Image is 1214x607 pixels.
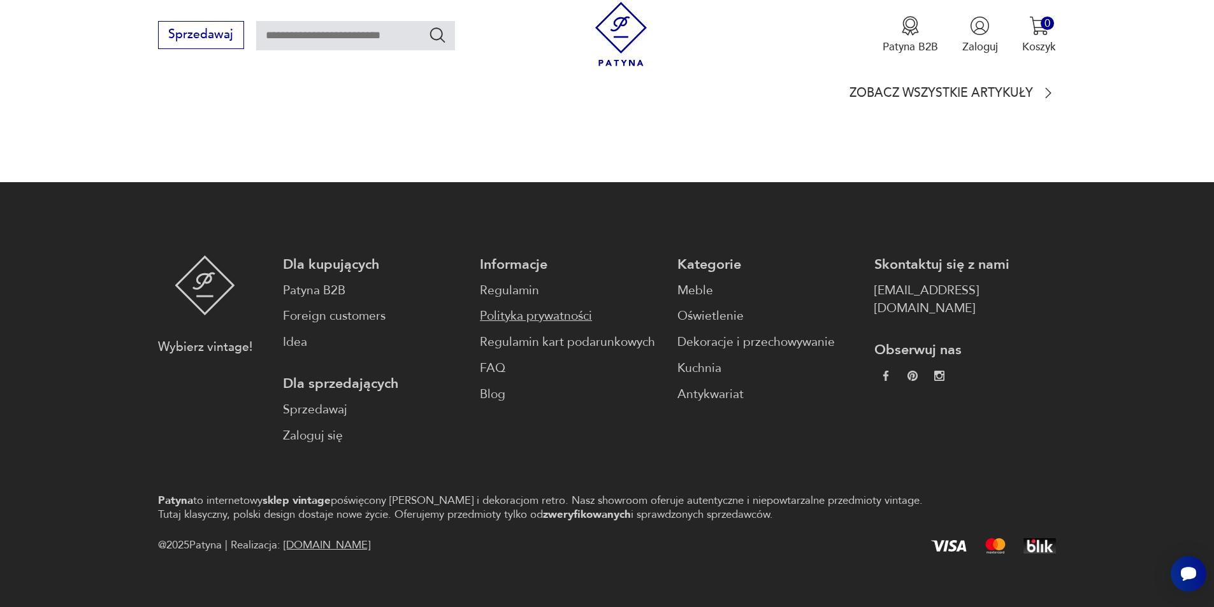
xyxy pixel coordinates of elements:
img: Mastercard [985,538,1006,553]
a: Polityka prywatności [480,307,661,325]
img: BLIK [1023,538,1056,553]
iframe: Smartsupp widget button [1171,556,1206,592]
a: Zaloguj się [283,427,465,445]
div: 0 [1041,17,1054,30]
a: [EMAIL_ADDRESS][DOMAIN_NAME] [874,282,1056,318]
a: FAQ [480,359,661,378]
p: Obserwuj nas [874,341,1056,359]
a: Regulamin [480,282,661,300]
a: Foreign customers [283,307,465,325]
a: Dekoracje i przechowywanie [677,333,859,352]
span: @ 2025 Patyna [158,536,222,555]
p: Wybierz vintage! [158,338,252,357]
div: | [225,536,228,555]
a: Sprzedawaj [283,401,465,419]
p: Informacje [480,255,661,274]
p: Kategorie [677,255,859,274]
a: Sprzedawaj [158,31,244,41]
p: Zobacz wszystkie artykuły [849,89,1033,99]
a: Regulamin kart podarunkowych [480,333,661,352]
button: Zaloguj [962,16,998,54]
a: Oświetlenie [677,307,859,325]
img: da9060093f698e4c3cedc1453eec5031.webp [881,371,891,381]
a: Meble [677,282,859,300]
p: Patyna B2B [883,39,938,54]
span: Realizacja: [231,536,370,555]
button: 0Koszyk [1022,16,1056,54]
strong: sklep vintage [263,493,331,508]
a: Blog [480,385,661,404]
button: Szukaj [428,25,447,44]
a: Ikona medaluPatyna B2B [883,16,938,54]
strong: Patyna [158,493,193,508]
p: Koszyk [1022,39,1056,54]
p: to internetowy poświęcony [PERSON_NAME] i dekoracjom retro. Nasz showroom oferuje autentyczne i n... [158,494,942,521]
img: Ikona koszyka [1029,16,1049,36]
img: 37d27d81a828e637adc9f9cb2e3d3a8a.webp [907,371,918,381]
img: Ikona medalu [900,16,920,36]
button: Sprzedawaj [158,21,244,49]
img: Patyna - sklep z meblami i dekoracjami vintage [175,255,235,315]
a: [DOMAIN_NAME] [284,538,370,552]
a: Kuchnia [677,359,859,378]
a: Antykwariat [677,385,859,404]
a: Zobacz wszystkie artykuły [849,85,1056,101]
a: Idea [283,333,465,352]
p: Skontaktuj się z nami [874,255,1056,274]
p: Dla sprzedających [283,375,465,393]
a: Patyna B2B [283,282,465,300]
strong: zweryfikowanych [543,507,631,522]
button: Patyna B2B [883,16,938,54]
img: Ikonka użytkownika [970,16,990,36]
p: Dla kupujących [283,255,465,274]
p: Zaloguj [962,39,998,54]
img: c2fd9cf7f39615d9d6839a72ae8e59e5.webp [934,371,944,381]
img: Visa [931,540,967,552]
img: Patyna - sklep z meblami i dekoracjami vintage [589,2,653,66]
